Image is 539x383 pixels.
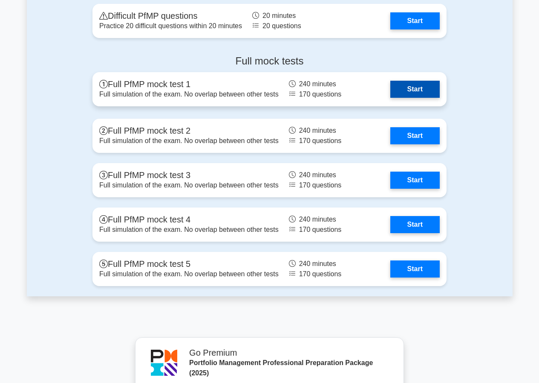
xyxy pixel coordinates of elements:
h4: Full mock tests [92,55,447,67]
a: Start [390,172,440,189]
a: Start [390,216,440,233]
a: Start [390,81,440,98]
a: Start [390,12,440,29]
a: Start [390,127,440,144]
a: Start [390,260,440,278]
